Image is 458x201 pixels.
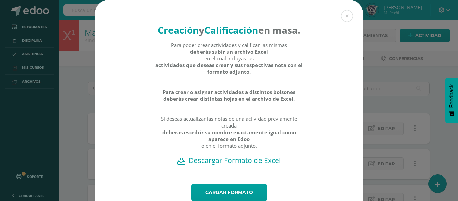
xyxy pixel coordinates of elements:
[190,48,268,55] strong: deberás subir un archivo Excel
[199,23,204,36] strong: y
[191,184,267,201] a: Cargar formato
[155,89,303,102] strong: Para crear o asignar actividades a distintos bolsones deberás crear distintas hojas en el archivo...
[155,129,303,142] strong: deberás escribir su nombre exactamente igual como aparece en Edoo
[158,23,199,36] strong: Creación
[204,23,258,36] strong: Calificación
[107,156,351,165] a: Descargar Formato de Excel
[341,10,353,22] button: Close (Esc)
[155,23,303,36] h4: en masa.
[449,84,455,108] span: Feedback
[155,62,303,75] strong: actividades que deseas crear y sus respectivas nota con el formato adjunto.
[155,42,303,156] div: Para poder crear actividades y calificar las mismas en el cual incluyas las Si deseas actualizar ...
[445,78,458,123] button: Feedback - Mostrar encuesta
